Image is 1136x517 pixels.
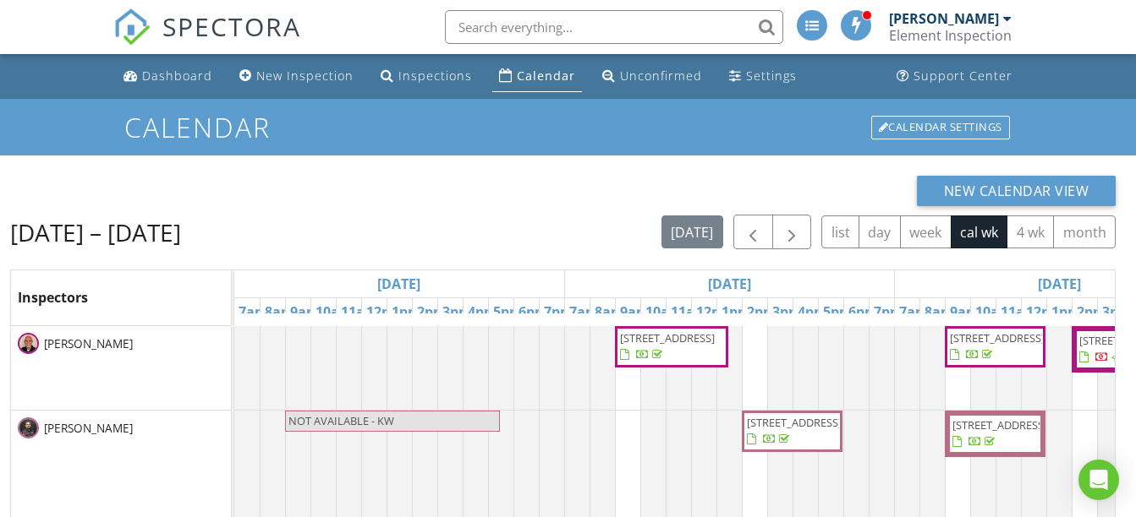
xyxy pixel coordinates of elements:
[445,10,783,44] input: Search everything...
[18,417,39,438] img: 2img_1122.jpg
[18,333,39,354] img: thomas_head_shot.jpeg
[743,298,781,325] a: 2pm
[1047,298,1085,325] a: 1pm
[914,68,1013,84] div: Support Center
[387,298,425,325] a: 1pm
[971,298,1017,325] a: 10am
[772,215,812,249] button: Next
[590,298,628,325] a: 8am
[890,61,1019,92] a: Support Center
[142,68,212,84] div: Dashboard
[620,330,715,346] span: [STREET_ADDRESS]
[117,61,219,92] a: Dashboard
[900,215,952,248] button: week
[946,298,984,325] a: 9am
[951,215,1008,248] button: cal wk
[661,215,723,248] button: [DATE]
[1034,270,1085,297] a: Go to August 26, 2025
[768,298,806,325] a: 3pm
[871,116,1010,139] div: Calendar Settings
[821,215,859,248] button: list
[438,298,476,325] a: 3pm
[514,298,552,325] a: 6pm
[844,298,882,325] a: 6pm
[819,298,857,325] a: 5pm
[124,112,1012,142] h1: Calendar
[374,61,479,92] a: Inspections
[641,298,687,325] a: 10am
[793,298,831,325] a: 4pm
[286,298,324,325] a: 9am
[595,61,709,92] a: Unconfirmed
[10,215,181,249] h2: [DATE] – [DATE]
[398,68,472,84] div: Inspections
[616,298,654,325] a: 9am
[256,68,354,84] div: New Inspection
[950,330,1045,346] span: [STREET_ADDRESS]
[859,215,901,248] button: day
[233,61,360,92] a: New Inspection
[746,68,797,84] div: Settings
[41,335,136,352] span: [PERSON_NAME]
[162,8,301,44] span: SPECTORA
[692,298,738,325] a: 12pm
[733,215,773,249] button: Previous
[41,420,136,437] span: [PERSON_NAME]
[870,114,1012,141] a: Calendar Settings
[464,298,502,325] a: 4pm
[113,8,151,46] img: The Best Home Inspection Software - Spectora
[717,298,755,325] a: 1pm
[1053,215,1116,248] button: month
[1022,298,1067,325] a: 12pm
[489,298,527,325] a: 5pm
[18,288,88,307] span: Inspectors
[920,298,958,325] a: 8am
[362,298,408,325] a: 12pm
[747,415,842,430] span: [STREET_ADDRESS]
[492,61,582,92] a: Calendar
[704,270,755,297] a: Go to August 25, 2025
[620,68,702,84] div: Unconfirmed
[413,298,451,325] a: 2pm
[889,10,999,27] div: [PERSON_NAME]
[996,298,1042,325] a: 11am
[889,27,1012,44] div: Element Inspection
[722,61,804,92] a: Settings
[1098,298,1136,325] a: 3pm
[311,298,357,325] a: 10am
[1078,460,1119,500] div: Open Intercom Messenger
[952,417,1047,433] span: [STREET_ADDRESS]
[288,413,394,428] span: NOT AVAILABLE - KW
[917,176,1117,206] button: New Calendar View
[565,298,603,325] a: 7am
[1007,215,1054,248] button: 4 wk
[895,298,933,325] a: 7am
[234,298,272,325] a: 7am
[261,298,299,325] a: 8am
[373,270,425,297] a: Go to August 24, 2025
[870,298,908,325] a: 7pm
[667,298,712,325] a: 11am
[337,298,382,325] a: 11am
[1073,298,1111,325] a: 2pm
[540,298,578,325] a: 7pm
[517,68,575,84] div: Calendar
[113,23,301,58] a: SPECTORA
